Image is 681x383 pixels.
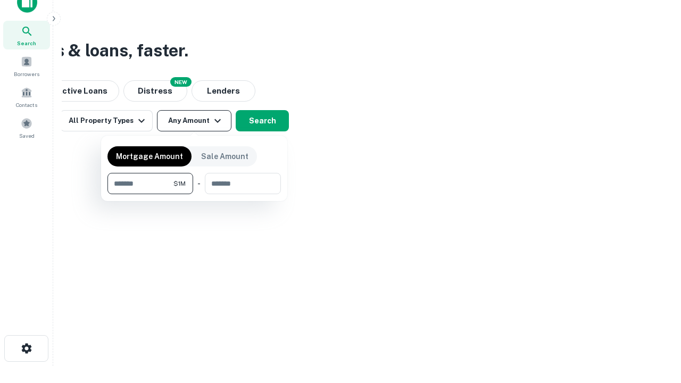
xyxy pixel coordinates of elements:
p: Mortgage Amount [116,151,183,162]
p: Sale Amount [201,151,248,162]
iframe: Chat Widget [628,298,681,349]
div: - [197,173,201,194]
span: $1M [173,179,186,188]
